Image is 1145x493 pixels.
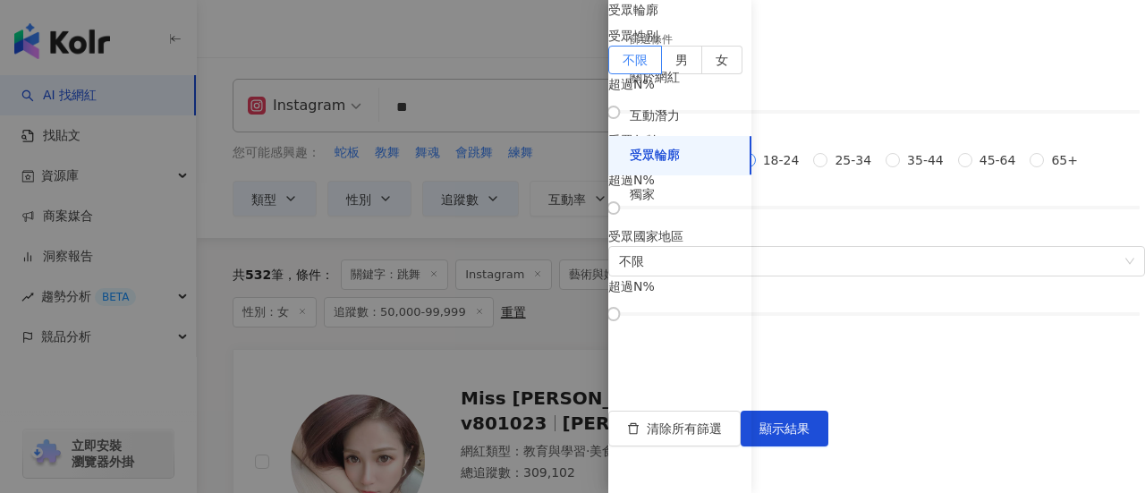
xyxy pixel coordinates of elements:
[608,276,1145,296] div: 超過 %
[630,69,680,87] div: 關於網紅
[608,226,1145,246] div: 受眾國家地區
[1044,150,1085,170] span: 65+
[630,186,655,204] div: 獨家
[630,147,680,165] div: 受眾輪廓
[623,53,648,67] span: 不限
[759,421,810,436] span: 顯示結果
[630,32,673,47] div: 篩選條件
[756,150,807,170] span: 18-24
[608,74,1145,94] div: 超過 %
[827,150,878,170] span: 25-34
[608,131,1145,150] div: 受眾年齡
[608,170,1145,190] div: 超過 %
[630,107,680,125] div: 互動潛力
[741,411,828,446] button: 顯示結果
[608,26,1145,46] div: 受眾性別
[619,247,1134,276] span: 不限
[900,150,951,170] span: 35-44
[972,150,1023,170] span: 45-64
